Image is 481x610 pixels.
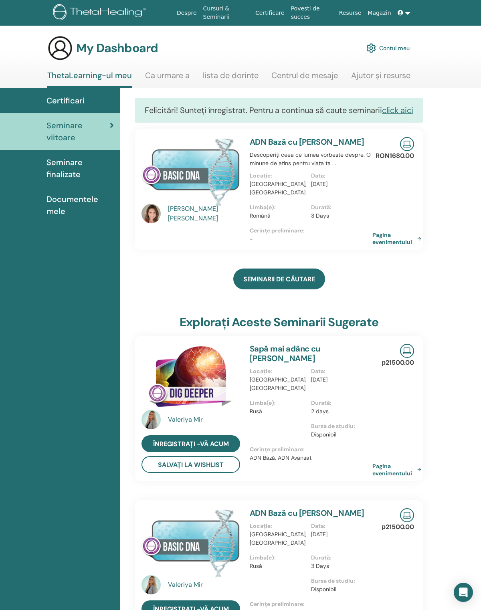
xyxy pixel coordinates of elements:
[400,344,414,358] img: Live Online Seminar
[366,39,410,57] a: Contul meu
[250,522,306,530] p: Locație :
[250,508,364,518] a: ADN Bază cu [PERSON_NAME]
[200,1,252,24] a: Cursuri & Seminarii
[203,71,259,86] a: lista de dorințe
[250,235,372,243] p: -
[47,35,73,61] img: generic-user-icon.jpg
[135,98,423,123] div: Felicitări! Sunteți înregistrat. Pentru a continua să caute seminarii
[145,71,190,86] a: Ca urmare a
[76,41,158,55] h3: My Dashboard
[46,95,85,107] span: Certificari
[141,410,161,429] img: default.jpg
[336,6,365,20] a: Resurse
[372,231,424,246] a: Pagina evenimentului
[252,6,288,20] a: Certificare
[311,212,368,220] p: 3 Days
[250,226,372,235] p: Cerințe preliminare :
[311,522,368,530] p: Data :
[46,193,114,217] span: Documentele mele
[141,575,161,594] img: default.jpg
[250,454,372,462] p: ADN Bază, ADN Avansat
[311,367,368,376] p: Data :
[382,358,414,368] p: р21500.00
[311,180,368,188] p: [DATE]
[250,562,306,570] p: Rusă
[311,172,368,180] p: Data :
[141,435,240,452] a: Înregistrați -vă acum
[47,71,132,88] a: ThetaLearning-ul meu
[454,583,473,602] div: Open Intercom Messenger
[311,585,368,594] p: Disponibil
[141,204,161,223] img: default.jpg
[168,580,242,590] a: Valeriya Mir
[250,530,306,547] p: [GEOGRAPHIC_DATA], [GEOGRAPHIC_DATA]
[311,530,368,539] p: [DATE]
[382,105,413,115] a: click aici
[351,71,410,86] a: Ajutor și resurse
[376,151,414,161] p: RON1680.00
[250,172,306,180] p: Locație :
[364,6,394,20] a: Magazin
[250,203,306,212] p: Limba(e) :
[250,445,372,454] p: Cerințe preliminare :
[250,376,306,392] p: [GEOGRAPHIC_DATA], [GEOGRAPHIC_DATA]
[141,508,240,578] img: ADN Bază
[250,367,306,376] p: Locație :
[250,212,306,220] p: Română
[180,315,378,329] h3: Explorați aceste seminarii sugerate
[311,399,368,407] p: Durată :
[243,275,315,283] span: SEMINARII DE CĂUTARE
[250,137,364,147] a: ADN Bază cu [PERSON_NAME]
[311,577,368,585] p: Bursa de studiu :
[53,4,149,22] img: logo.png
[250,343,320,364] a: Sapă mai adânc cu [PERSON_NAME]
[366,41,376,55] img: cog.svg
[311,553,368,562] p: Durată :
[141,137,240,206] img: ADN Bază
[400,137,414,151] img: Live Online Seminar
[250,151,372,168] p: Descoperiți ceea ce lumea vorbește despre. O minune de atins pentru viața ta ...
[250,180,306,197] p: [GEOGRAPHIC_DATA], [GEOGRAPHIC_DATA]
[168,204,242,223] a: [PERSON_NAME] [PERSON_NAME]
[311,422,368,430] p: Bursa de studiu :
[174,6,200,20] a: Despre
[250,553,306,562] p: Limba(e) :
[288,1,336,24] a: Povesti de succes
[271,71,338,86] a: Centrul de mesaje
[311,203,368,212] p: Durată :
[250,407,306,416] p: Rusă
[141,344,240,412] img: Sapă mai adânc
[311,430,368,439] p: Disponibil
[400,508,414,522] img: Live Online Seminar
[153,440,229,448] span: Înregistrați -vă acum
[372,463,424,477] a: Pagina evenimentului
[250,600,372,608] p: Cerințe preliminare :
[141,456,240,473] button: Salvați la Wishlist
[46,119,110,143] span: Seminare viitoare
[311,407,368,416] p: 2 days
[311,376,368,384] p: [DATE]
[233,269,325,289] a: SEMINARII DE CĂUTARE
[46,156,114,180] span: Seminare finalizate
[311,562,368,570] p: 3 Days
[168,415,242,424] a: Valeriya Mir
[382,522,414,532] p: р21500.00
[250,399,306,407] p: Limba(e) :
